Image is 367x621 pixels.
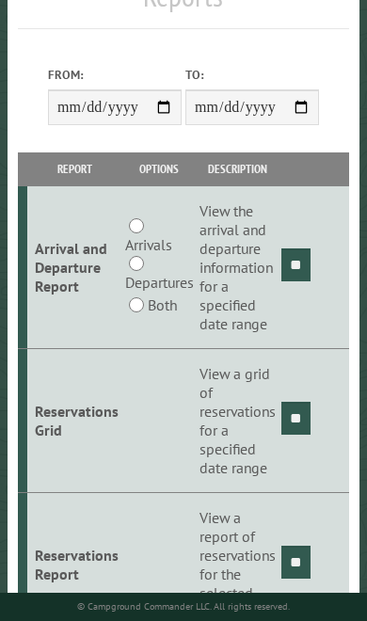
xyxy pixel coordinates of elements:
[148,294,177,316] label: Both
[125,271,194,294] label: Departures
[27,186,121,349] td: Arrival and Departure Report
[27,349,121,493] td: Reservations Grid
[121,152,196,185] th: Options
[197,349,279,493] td: View a grid of reservations for a specified date range
[77,600,290,613] small: © Campground Commander LLC. All rights reserved.
[197,152,279,185] th: Description
[197,186,279,349] td: View the arrival and departure information for a specified date range
[27,152,121,185] th: Report
[48,66,182,84] label: From:
[125,233,172,256] label: Arrivals
[185,66,319,84] label: To:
